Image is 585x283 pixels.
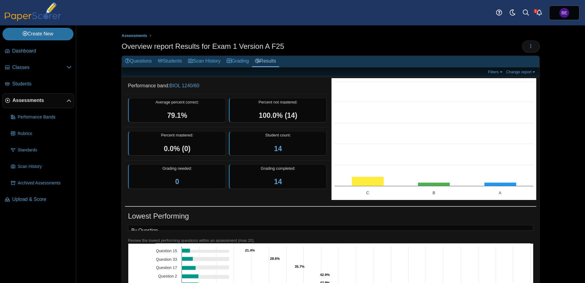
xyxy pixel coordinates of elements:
[2,17,63,22] a: PaperScorer
[156,265,177,270] text: Question 17
[352,177,384,186] path: C, 8. Overall Assessment Performance.
[12,196,72,203] span: Upload & Score
[12,81,72,87] span: Students
[184,275,229,279] path: Question 2, 57.1. .
[2,44,74,59] a: Dashboard
[158,274,177,278] text: Question 2
[122,41,284,52] h1: Overview report Results for Exam 1 Version A F25
[18,114,72,120] span: Performance Bands
[562,11,567,15] span: Ben England
[18,131,72,137] span: Rubrics
[252,56,279,67] a: Results
[122,33,147,38] span: Assessments
[229,164,327,189] div: Grading completed:
[433,190,435,195] text: B
[128,211,189,221] h1: Lowest Performing
[2,93,74,108] a: Assessments
[183,249,229,253] path: Question 15, 78.6. .
[487,69,505,74] a: Filters
[331,78,536,200] svg: Interactive chart
[167,111,187,119] span: 79.1%
[229,98,327,123] div: Percent not mastered:
[128,225,161,236] a: By Question
[2,2,63,21] img: PaperScorer
[169,83,199,88] a: BIOL 1240/60
[224,56,252,67] a: Grading
[320,273,330,277] text: 42.9%
[156,257,177,261] text: Question 33
[181,274,198,278] path: Question 2, 42.9%. % of Points Earned.
[484,183,516,186] path: A, 3. Overall Assessment Performance.
[2,28,73,40] a: Create New
[175,178,179,186] a: 0
[18,164,72,170] span: Scan History
[270,257,280,260] text: 28.6%
[164,145,191,153] span: 0.0% (0)
[9,176,74,190] a: Archived Assessments
[331,78,536,200] div: Chart. Highcharts interactive chart.
[549,5,580,20] a: Ben England
[128,98,226,123] div: Average percent correct:
[12,64,67,71] span: Classes
[505,69,538,74] a: Change report
[155,56,185,67] a: Students
[9,159,74,174] a: Scan History
[18,147,72,153] span: Standards
[181,257,193,261] path: Question 33, 28.6%. % of Points Earned.
[9,143,74,158] a: Standards
[12,97,66,104] span: Assessments
[295,265,304,268] text: 35.7%
[18,180,72,186] span: Archived Assessments
[12,48,72,54] span: Dashboard
[274,178,282,186] a: 14
[181,249,190,252] path: Question 15, 21.4%. % of Points Earned.
[128,238,533,243] div: Review the lowest performing questions within an assessment (max 20).
[2,60,74,75] a: Classes
[366,190,369,195] text: C
[245,249,255,252] text: 21.4%
[533,6,546,20] a: Alerts
[128,131,226,156] div: Percent mastered:
[9,126,74,141] a: Rubrics
[9,110,74,125] a: Performance Bands
[559,8,569,18] span: Ben England
[184,265,229,269] path: Question 17, 64.3. .
[2,77,74,92] a: Students
[128,164,226,189] div: Grading needed:
[2,192,74,207] a: Upload & Score
[259,111,297,119] span: 100.0% (14)
[125,78,330,94] dd: Performance band:
[274,145,282,153] a: 14
[185,56,224,67] a: Scan History
[120,32,149,40] a: Assessments
[499,190,502,195] text: A
[156,248,177,253] text: Question 15
[418,183,450,186] path: B, 3. Overall Assessment Performance.
[122,56,155,67] a: Questions
[229,131,327,156] div: Student count:
[183,257,229,261] path: Question 33, 71.4. .
[181,266,195,270] path: Question 17, 35.7%. % of Points Earned.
